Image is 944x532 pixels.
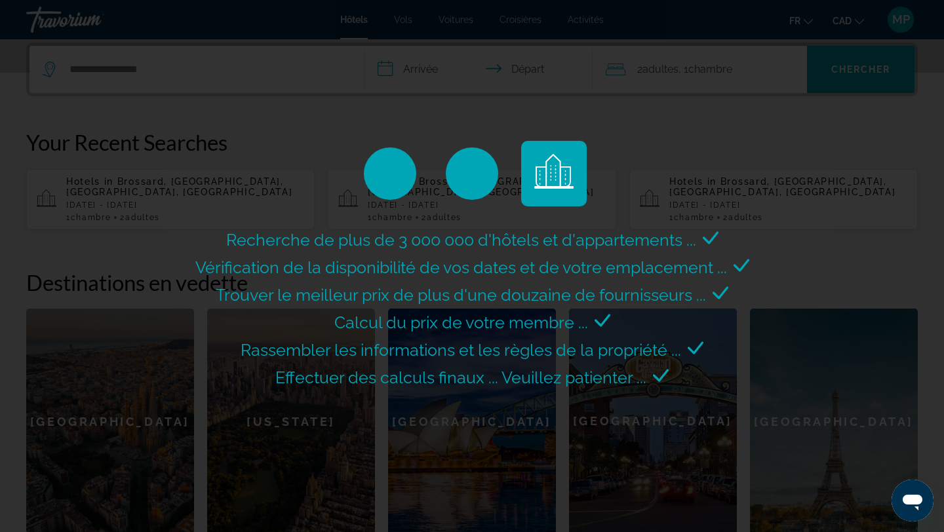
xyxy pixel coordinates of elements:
[892,480,934,522] iframe: Bouton de lancement de la fenêtre de messagerie
[241,340,681,360] span: Rassembler les informations et les règles de la propriété ...
[226,230,696,250] span: Recherche de plus de 3 000 000 d'hôtels et d'appartements ...
[334,313,588,332] span: Calcul du prix de votre membre ...
[275,368,646,387] span: Effectuer des calculs finaux ... Veuillez patienter ...
[216,285,706,305] span: Trouver le meilleur prix de plus d'une douzaine de fournisseurs ...
[195,257,727,277] span: Vérification de la disponibilité de vos dates et de votre emplacement ...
